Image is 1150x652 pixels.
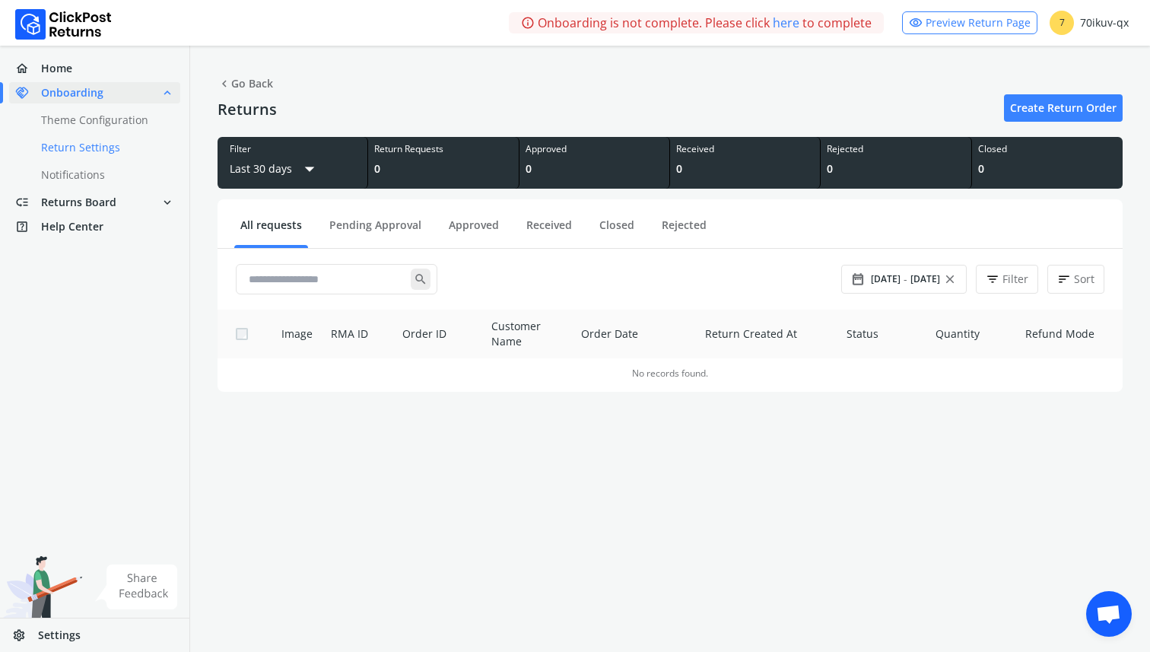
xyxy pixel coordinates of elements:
[526,161,663,177] div: 0
[904,272,907,287] span: -
[526,143,663,155] div: Approved
[1016,310,1123,358] th: Refund Mode
[218,73,231,94] span: chevron_left
[910,273,940,285] span: [DATE]
[1047,265,1104,294] button: sortSort
[443,218,505,244] a: Approved
[520,218,578,244] a: Received
[1086,591,1132,637] div: Open chat
[593,218,640,244] a: Closed
[773,14,799,32] a: here
[909,12,923,33] span: visibility
[15,82,41,103] span: handshake
[978,161,1117,177] div: 0
[676,161,814,177] div: 0
[696,310,837,358] th: Return Created At
[218,73,273,94] span: Go Back
[1002,272,1028,287] span: Filter
[322,310,393,358] th: RMA ID
[572,310,696,358] th: Order Date
[41,85,103,100] span: Onboarding
[95,565,178,609] img: share feedback
[160,82,174,103] span: expand_less
[851,269,865,290] span: date_range
[230,155,321,183] button: Last 30 daysarrow_drop_down
[323,218,427,244] a: Pending Approval
[9,216,180,237] a: help_centerHelp Center
[15,216,41,237] span: help_center
[393,310,482,358] th: Order ID
[298,155,321,183] span: arrow_drop_down
[15,192,41,213] span: low_priority
[1050,11,1074,35] span: 7
[521,12,535,33] span: info
[41,195,116,210] span: Returns Board
[1004,94,1123,122] a: Create Return Order
[871,273,901,285] span: [DATE]
[902,11,1037,34] a: visibilityPreview Return Page
[230,143,355,155] div: Filter
[926,310,1016,358] th: Quantity
[218,358,1123,386] td: No records found.
[827,161,964,177] div: 0
[482,310,572,358] th: Customer Name
[12,625,38,646] span: settings
[676,143,814,155] div: Received
[218,100,277,119] h4: Returns
[41,61,72,76] span: Home
[986,269,999,290] span: filter_list
[160,192,174,213] span: expand_more
[827,143,964,155] div: Rejected
[9,164,199,186] a: Notifications
[1050,11,1129,35] div: 70ikuv-qx
[509,12,884,33] div: Onboarding is not complete. Please click to complete
[15,58,41,79] span: home
[411,269,430,290] span: search
[38,628,81,643] span: Settings
[9,137,199,158] a: Return Settings
[263,310,322,358] th: Image
[656,218,713,244] a: Rejected
[234,218,308,244] a: All requests
[1057,269,1071,290] span: sort
[374,143,512,155] div: Return Requests
[15,9,112,40] img: Logo
[9,58,180,79] a: homeHome
[978,143,1117,155] div: Closed
[943,269,957,290] span: close
[9,110,199,131] a: Theme Configuration
[41,219,103,234] span: Help Center
[837,310,926,358] th: Status
[374,161,512,177] div: 0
